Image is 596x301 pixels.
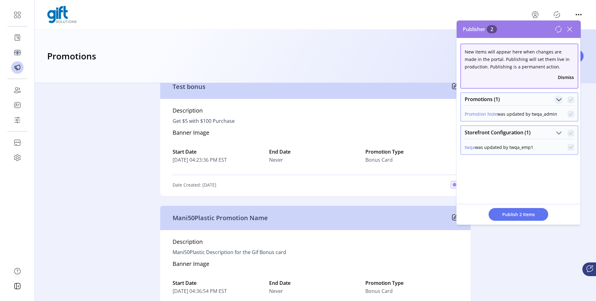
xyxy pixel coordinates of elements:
[173,260,209,271] h5: Banner Image
[465,111,497,117] button: Promotion Note
[465,144,475,150] button: twqa
[173,106,203,117] h5: Description
[173,148,265,155] label: Start Date
[173,279,265,287] label: Start Date
[173,238,203,248] h5: Description
[489,208,548,221] button: Publish 2 Items
[47,49,96,63] h3: Promotions
[554,95,563,104] button: Promotions (1)
[574,10,584,20] button: menu
[173,128,209,139] h5: Banner Image
[465,111,557,117] div: was updated by twqa_admin
[269,148,362,155] label: End Date
[173,182,216,188] p: Date Created: [DATE]
[173,82,205,91] p: Test bonus
[269,287,283,295] span: Never
[173,287,265,295] span: [DATE] 04:36:54 PM EST
[365,287,393,295] span: Bonus Card
[554,128,563,137] button: Storefront Configuration (1)
[465,130,531,135] span: Storefront Configuration (1)
[173,156,265,164] span: [DATE] 04:23:36 PM EST
[173,213,268,223] p: Mani50Plastic Promotion Name
[465,49,570,70] span: New items will appear here when changes are made in the portal. Publishing will set them live in ...
[497,211,540,218] span: Publish 2 Items
[173,248,286,256] p: Mani50Plastic Description for the Gif Bonus card
[269,156,283,164] span: Never
[530,10,540,20] button: menu
[365,279,458,287] label: Promotion Type
[465,97,500,102] span: Promotions (1)
[365,156,393,164] span: Bonus Card
[173,117,235,125] p: Get $5 with $100 Purchase
[463,25,497,33] span: Publisher
[269,279,362,287] label: End Date
[487,25,497,33] span: 2
[365,148,458,155] label: Promotion Type
[465,144,533,150] div: was updated by twqa_emp1
[552,10,562,20] button: Publisher Panel
[558,74,574,81] button: Dismiss
[47,6,77,23] img: logo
